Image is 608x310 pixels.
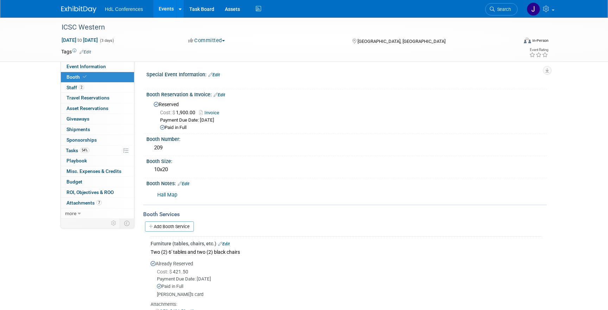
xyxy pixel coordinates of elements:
[160,110,176,115] span: Cost: $
[61,48,91,55] td: Tags
[61,6,96,13] img: ExhibitDay
[66,200,102,206] span: Attachments
[160,124,541,131] div: Paid in Full
[61,156,134,166] a: Playbook
[61,83,134,93] a: Staff2
[151,301,541,308] div: Attachments:
[66,168,121,174] span: Misc. Expenses & Credits
[151,247,541,257] div: Two (2) 6' tables and two (2) black chairs
[61,146,134,156] a: Tasks54%
[61,72,134,82] a: Booth
[61,198,134,208] a: Attachments7
[61,114,134,124] a: Giveaways
[218,241,230,246] a: Edit
[208,72,220,77] a: Edit
[157,283,541,290] div: Paid in Full
[61,187,134,198] a: ROI, Objectives & ROO
[66,148,89,153] span: Tasks
[61,103,134,114] a: Asset Reservations
[66,127,90,132] span: Shipments
[524,38,531,43] img: Format-Inperson.png
[476,37,549,47] div: Event Format
[495,7,511,12] span: Search
[59,21,507,34] div: ICSC Western
[61,177,134,187] a: Budget
[186,37,228,44] button: Committed
[485,3,518,15] a: Search
[146,178,547,187] div: Booth Notes:
[66,189,114,195] span: ROI, Objectives & ROO
[108,219,120,228] td: Personalize Event Tab Strip
[105,6,143,12] span: HdL Conferences
[532,38,549,43] div: In-Person
[83,75,87,79] i: Booth reservation complete
[61,37,98,43] span: [DATE] [DATE]
[66,158,87,163] span: Playbook
[66,116,89,122] span: Giveaways
[152,142,541,153] div: 209
[152,164,541,175] div: 10x20
[160,117,541,124] div: Payment Due Date: [DATE]
[157,192,177,198] a: Hall Map
[66,95,109,101] span: Travel Reservations
[146,69,547,78] div: Special Event Information:
[357,39,445,44] span: [GEOGRAPHIC_DATA], [GEOGRAPHIC_DATA]
[61,166,134,176] a: Misc. Expenses & Credits
[65,211,76,216] span: more
[61,135,134,145] a: Sponsorships
[99,38,114,43] span: (3 days)
[146,134,547,143] div: Booth Number:
[151,240,541,247] div: Furniture (tables, chairs, etc.)
[199,110,223,115] a: Invoice
[157,269,191,275] span: 421.50
[66,74,88,80] span: Booth
[145,221,194,232] a: Add Booth Service
[96,200,102,205] span: 7
[76,37,83,43] span: to
[146,156,547,165] div: Booth Size:
[527,2,540,16] img: Johnny Nguyen
[146,89,547,98] div: Booth Reservation & Invoice:
[61,62,134,72] a: Event Information
[61,208,134,219] a: more
[79,85,84,90] span: 2
[66,85,84,90] span: Staff
[160,110,198,115] span: 1,900.00
[61,93,134,103] a: Travel Reservations
[157,269,173,275] span: Cost: $
[152,99,541,131] div: Reserved
[66,105,108,111] span: Asset Reservations
[157,292,541,298] div: [PERSON_NAME]'s card
[529,48,548,52] div: Event Rating
[178,181,189,186] a: Edit
[214,92,225,97] a: Edit
[120,219,134,228] td: Toggle Event Tabs
[61,124,134,135] a: Shipments
[157,276,541,283] div: Payment Due Date: [DATE]
[66,64,106,69] span: Event Information
[80,148,89,153] span: 54%
[66,179,82,185] span: Budget
[66,137,97,143] span: Sponsorships
[80,50,91,54] a: Edit
[143,211,547,218] div: Booth Services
